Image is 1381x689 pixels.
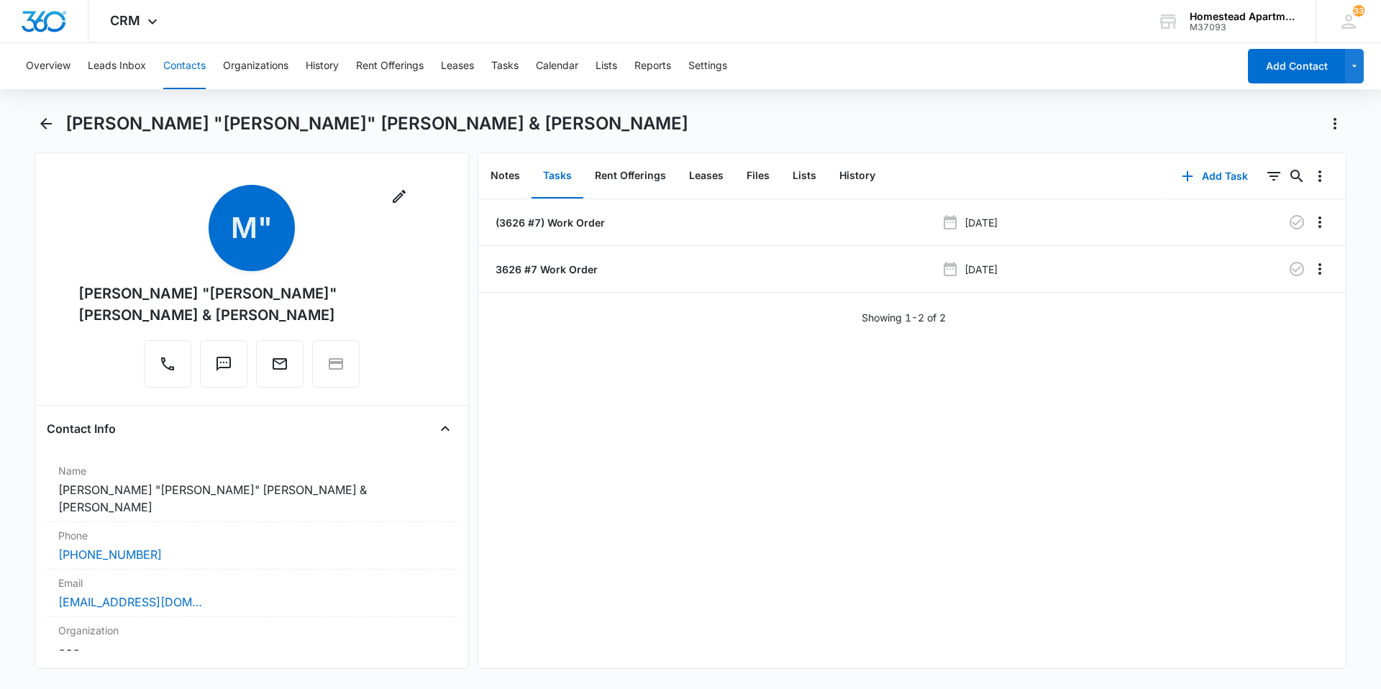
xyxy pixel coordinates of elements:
[1262,165,1285,188] button: Filters
[862,310,946,325] p: Showing 1-2 of 2
[47,522,457,570] div: Phone[PHONE_NUMBER]
[58,575,445,590] label: Email
[47,617,457,664] div: Organization---
[256,362,304,375] a: Email
[1308,211,1331,234] button: Overflow Menu
[58,623,445,638] label: Organization
[200,340,247,388] button: Text
[493,215,605,230] a: (3626 #7) Work Order
[1353,5,1364,17] span: 33
[1285,165,1308,188] button: Search...
[735,154,781,199] button: Files
[26,43,70,89] button: Overview
[965,215,998,230] p: [DATE]
[1308,165,1331,188] button: Overflow Menu
[781,154,828,199] button: Lists
[58,528,445,543] label: Phone
[200,362,247,375] a: Text
[58,546,162,563] a: [PHONE_NUMBER]
[88,43,146,89] button: Leads Inbox
[356,43,424,89] button: Rent Offerings
[479,154,532,199] button: Notes
[688,43,727,89] button: Settings
[163,43,206,89] button: Contacts
[596,43,617,89] button: Lists
[65,113,688,134] h1: [PERSON_NAME] "[PERSON_NAME]" [PERSON_NAME] & [PERSON_NAME]
[58,593,202,611] a: [EMAIL_ADDRESS][DOMAIN_NAME]
[491,43,519,89] button: Tasks
[58,463,445,478] label: Name
[223,43,288,89] button: Organizations
[678,154,735,199] button: Leases
[1248,49,1345,83] button: Add Contact
[209,185,295,271] span: M"
[256,340,304,388] button: Email
[583,154,678,199] button: Rent Offerings
[434,417,457,440] button: Close
[828,154,887,199] button: History
[441,43,474,89] button: Leases
[1167,159,1262,193] button: Add Task
[1353,5,1364,17] div: notifications count
[35,112,57,135] button: Back
[47,457,457,522] div: Name[PERSON_NAME] "[PERSON_NAME]" [PERSON_NAME] & [PERSON_NAME]
[634,43,671,89] button: Reports
[532,154,583,199] button: Tasks
[1323,112,1346,135] button: Actions
[965,262,998,277] p: [DATE]
[78,283,425,326] div: [PERSON_NAME] "[PERSON_NAME]" [PERSON_NAME] & [PERSON_NAME]
[1308,257,1331,280] button: Overflow Menu
[493,262,598,277] a: 3626 #7 Work Order
[306,43,339,89] button: History
[536,43,578,89] button: Calendar
[110,13,140,28] span: CRM
[58,481,445,516] dd: [PERSON_NAME] "[PERSON_NAME]" [PERSON_NAME] & [PERSON_NAME]
[47,420,116,437] h4: Contact Info
[58,641,445,658] dd: ---
[47,570,457,617] div: Email[EMAIL_ADDRESS][DOMAIN_NAME]
[144,340,191,388] button: Call
[144,362,191,375] a: Call
[1190,22,1295,32] div: account id
[1190,11,1295,22] div: account name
